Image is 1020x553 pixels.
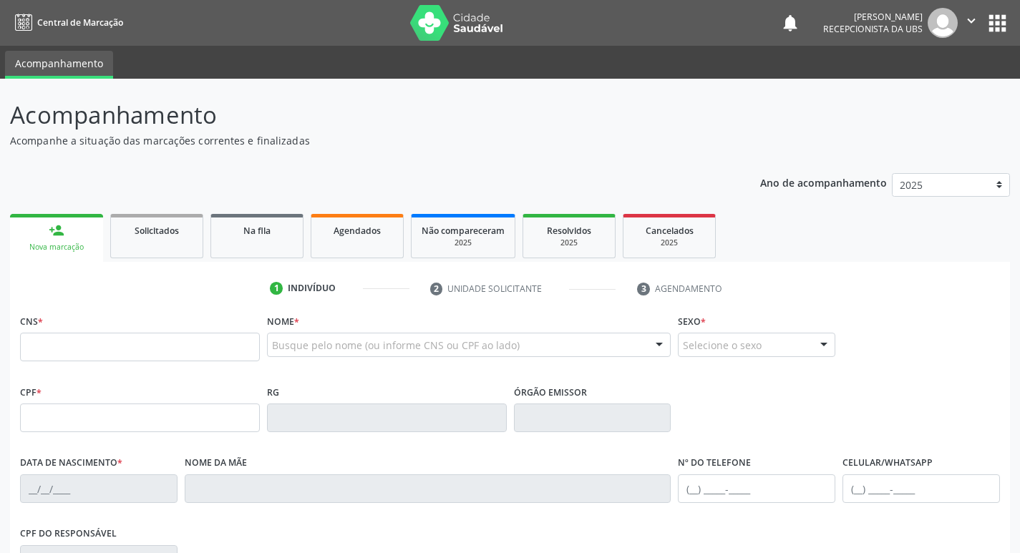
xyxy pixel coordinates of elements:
[20,474,178,503] input: __/__/____
[678,452,751,474] label: Nº do Telefone
[422,225,505,237] span: Não compareceram
[243,225,271,237] span: Na fila
[49,222,64,238] div: person_add
[823,23,923,35] span: Recepcionista da UBS
[780,13,800,33] button: notifications
[135,225,179,237] span: Solicitados
[20,523,117,545] label: CPF do responsável
[185,452,247,474] label: Nome da mãe
[646,225,694,237] span: Cancelados
[633,238,705,248] div: 2025
[963,13,979,29] i: 
[10,11,123,34] a: Central de Marcação
[288,282,336,295] div: Indivíduo
[842,452,933,474] label: Celular/WhatsApp
[334,225,381,237] span: Agendados
[928,8,958,38] img: img
[10,97,710,133] p: Acompanhamento
[514,381,587,403] label: Órgão emissor
[422,238,505,248] div: 2025
[10,133,710,148] p: Acompanhe a situação das marcações correntes e finalizadas
[272,338,520,353] span: Busque pelo nome (ou informe CNS ou CPF ao lado)
[547,225,591,237] span: Resolvidos
[683,338,762,353] span: Selecione o sexo
[267,310,299,333] label: Nome
[270,282,283,295] div: 1
[985,11,1010,36] button: apps
[20,310,43,333] label: CNS
[37,16,123,29] span: Central de Marcação
[842,474,1000,503] input: (__) _____-_____
[267,381,279,403] label: RG
[5,51,113,79] a: Acompanhamento
[20,242,93,253] div: Nova marcação
[20,381,42,403] label: CPF
[678,474,835,503] input: (__) _____-_____
[678,310,706,333] label: Sexo
[760,173,887,191] p: Ano de acompanhamento
[20,452,122,474] label: Data de nascimento
[823,11,923,23] div: [PERSON_NAME]
[958,8,985,38] button: 
[533,238,605,248] div: 2025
